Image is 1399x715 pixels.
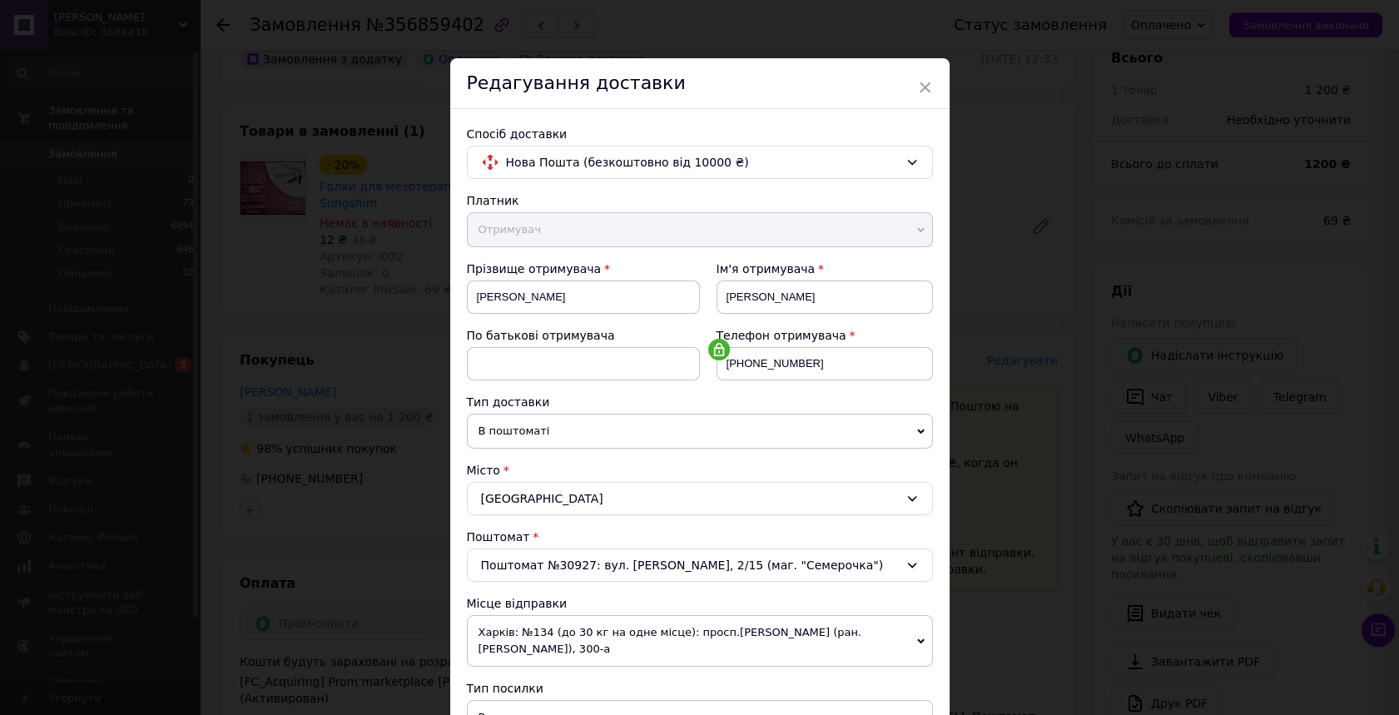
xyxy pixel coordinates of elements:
[467,262,602,276] span: Прізвище отримувача
[506,153,899,171] span: Нова Пошта (безкоштовно від 10000 ₴)
[467,126,933,142] div: Спосіб доставки
[467,682,543,695] span: Тип посилки
[467,549,933,582] div: Поштомат №30927: вул. [PERSON_NAME], 2/15 (маг. "Семерочка")
[467,194,519,207] span: Платник
[467,329,615,342] span: По батькові отримувача
[467,462,933,479] div: Місто
[918,73,933,102] span: ×
[717,262,816,276] span: Ім'я отримувача
[467,529,933,545] div: Поштомат
[467,414,933,449] span: В поштоматі
[717,347,933,380] input: +380
[467,395,550,409] span: Тип доставки
[717,329,846,342] span: Телефон отримувача
[467,597,568,610] span: Місце відправки
[467,615,933,667] span: Харків: №134 (до 30 кг на одне місце): просп.[PERSON_NAME] (ран. [PERSON_NAME]), 300-а
[450,58,950,109] div: Редагування доставки
[467,212,933,247] span: Отримувач
[467,482,933,515] div: [GEOGRAPHIC_DATA]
